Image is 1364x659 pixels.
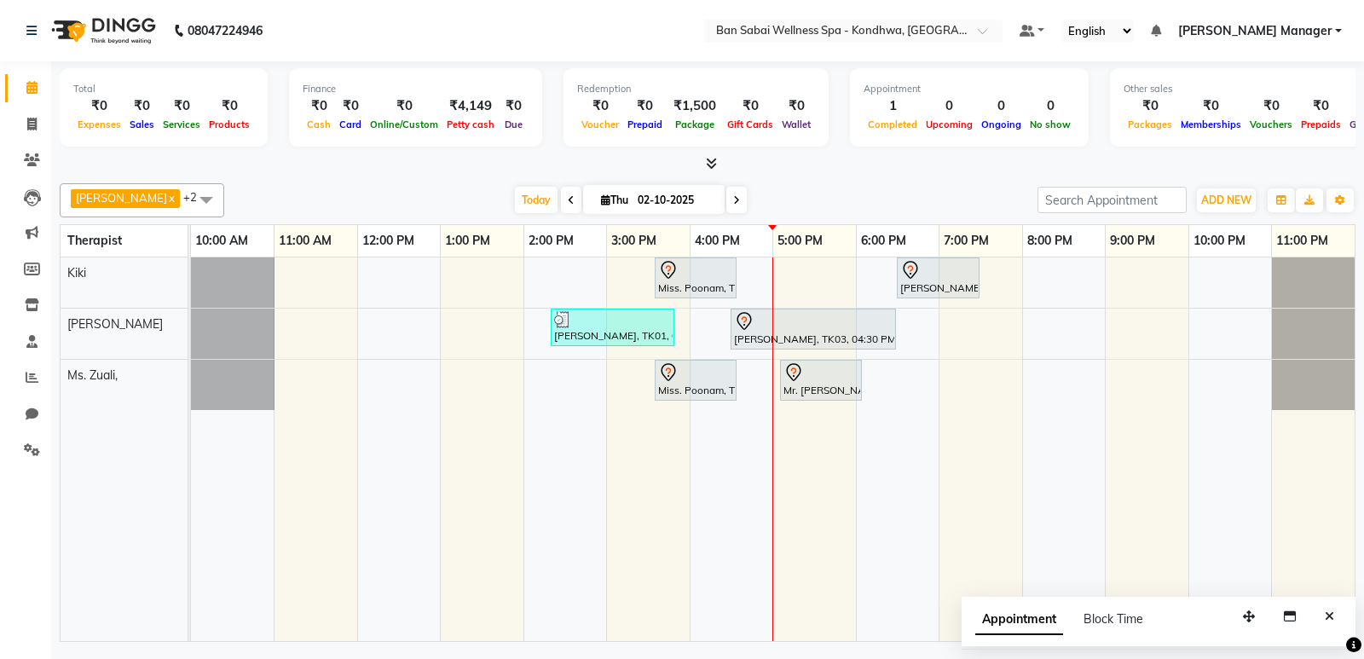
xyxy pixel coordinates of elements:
[773,228,827,253] a: 5:00 PM
[358,228,419,253] a: 12:00 PM
[1124,119,1176,130] span: Packages
[1084,611,1143,627] span: Block Time
[667,96,723,116] div: ₹1,500
[125,119,159,130] span: Sales
[577,96,623,116] div: ₹0
[633,188,718,213] input: 2025-10-02
[1178,22,1332,40] span: [PERSON_NAME] Manager
[656,260,735,296] div: Miss. Poonam, TK05, 03:35 PM-04:35 PM, Balinese Massage (Medium to Strong Pressure)60min
[183,190,210,204] span: +2
[76,191,167,205] span: [PERSON_NAME]
[188,7,263,55] b: 08047224946
[864,96,922,116] div: 1
[442,96,499,116] div: ₹4,149
[1189,228,1250,253] a: 10:00 PM
[191,228,252,253] a: 10:00 AM
[205,96,254,116] div: ₹0
[1201,194,1251,206] span: ADD NEW
[335,119,366,130] span: Card
[366,119,442,130] span: Online/Custom
[275,228,336,253] a: 11:00 AM
[732,311,894,347] div: [PERSON_NAME], TK03, 04:30 PM-06:30 PM, Balinese Massage (Medium to Strong Pressure)120min
[939,228,993,253] a: 7:00 PM
[1297,96,1345,116] div: ₹0
[1176,96,1246,116] div: ₹0
[1176,119,1246,130] span: Memberships
[167,191,175,205] a: x
[1197,188,1256,212] button: ADD NEW
[597,194,633,206] span: Thu
[977,96,1026,116] div: 0
[899,260,978,296] div: [PERSON_NAME], TK02, 06:30 PM-07:30 PM, Balinese Massage (Medium to Strong Pressure)60min
[303,96,335,116] div: ₹0
[499,96,529,116] div: ₹0
[552,311,673,344] div: [PERSON_NAME], TK01, 02:20 PM-03:50 PM, Ban sabai fusion (signature)90mins
[303,82,529,96] div: Finance
[691,228,744,253] a: 4:00 PM
[777,119,815,130] span: Wallet
[1026,119,1075,130] span: No show
[67,367,118,383] span: Ms. Zuali,
[922,119,977,130] span: Upcoming
[1023,228,1077,253] a: 8:00 PM
[623,119,667,130] span: Prepaid
[67,233,122,248] span: Therapist
[159,119,205,130] span: Services
[607,228,661,253] a: 3:00 PM
[671,119,719,130] span: Package
[1124,96,1176,116] div: ₹0
[1026,96,1075,116] div: 0
[857,228,910,253] a: 6:00 PM
[577,82,815,96] div: Redemption
[524,228,578,253] a: 2:00 PM
[441,228,494,253] a: 1:00 PM
[67,316,163,332] span: [PERSON_NAME]
[782,362,860,398] div: Mr. [PERSON_NAME], TK04, 05:05 PM-06:05 PM, Balinese Massage (Medium to Strong Pressure)60min
[442,119,499,130] span: Petty cash
[366,96,442,116] div: ₹0
[500,119,527,130] span: Due
[1037,187,1187,213] input: Search Appointment
[335,96,366,116] div: ₹0
[723,119,777,130] span: Gift Cards
[864,119,922,130] span: Completed
[1246,96,1297,116] div: ₹0
[159,96,205,116] div: ₹0
[623,96,667,116] div: ₹0
[975,604,1063,635] span: Appointment
[73,119,125,130] span: Expenses
[205,119,254,130] span: Products
[1246,119,1297,130] span: Vouchers
[577,119,623,130] span: Voucher
[777,96,815,116] div: ₹0
[125,96,159,116] div: ₹0
[864,82,1075,96] div: Appointment
[303,119,335,130] span: Cash
[67,265,86,280] span: Kiki
[656,362,735,398] div: Miss. Poonam, TK05, 03:35 PM-04:35 PM, Balinese Massage (Medium to Strong Pressure)60min
[43,7,160,55] img: logo
[922,96,977,116] div: 0
[723,96,777,116] div: ₹0
[73,82,254,96] div: Total
[1317,604,1342,630] button: Close
[73,96,125,116] div: ₹0
[1297,119,1345,130] span: Prepaids
[1272,228,1332,253] a: 11:00 PM
[515,187,558,213] span: Today
[1106,228,1159,253] a: 9:00 PM
[977,119,1026,130] span: Ongoing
